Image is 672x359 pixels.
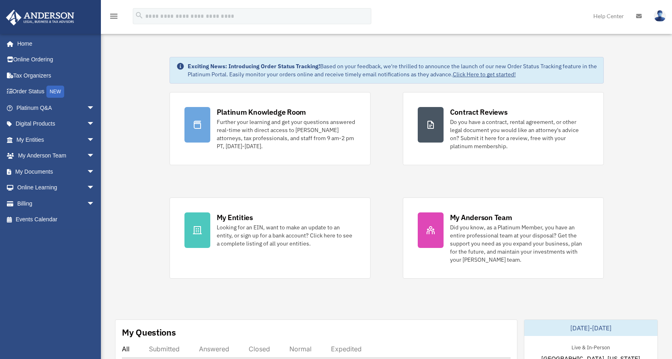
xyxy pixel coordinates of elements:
a: My Entitiesarrow_drop_down [6,132,107,148]
img: Anderson Advisors Platinum Portal [4,10,77,25]
div: My Entities [217,212,253,223]
div: Did you know, as a Platinum Member, you have an entire professional team at your disposal? Get th... [450,223,589,264]
span: arrow_drop_down [87,195,103,212]
div: Closed [249,345,270,353]
a: Click Here to get started! [453,71,516,78]
img: User Pic [654,10,666,22]
span: arrow_drop_down [87,164,103,180]
span: arrow_drop_down [87,116,103,132]
div: My Anderson Team [450,212,512,223]
span: arrow_drop_down [87,132,103,148]
i: search [135,11,144,20]
a: Order StatusNEW [6,84,107,100]
span: arrow_drop_down [87,100,103,116]
a: Tax Organizers [6,67,107,84]
i: menu [109,11,119,21]
div: Further your learning and get your questions answered real-time with direct access to [PERSON_NAM... [217,118,356,150]
a: My Anderson Team Did you know, as a Platinum Member, you have an entire professional team at your... [403,197,604,279]
a: Digital Productsarrow_drop_down [6,116,107,132]
div: My Questions [122,326,176,338]
a: Events Calendar [6,212,107,228]
div: Based on your feedback, we're thrilled to announce the launch of our new Order Status Tracking fe... [188,62,597,78]
span: arrow_drop_down [87,148,103,164]
div: Contract Reviews [450,107,508,117]
strong: Exciting News: Introducing Order Status Tracking! [188,63,320,70]
a: Home [6,36,103,52]
a: Billingarrow_drop_down [6,195,107,212]
a: My Documentsarrow_drop_down [6,164,107,180]
a: menu [109,14,119,21]
div: Submitted [149,345,180,353]
div: Expedited [331,345,362,353]
div: [DATE]-[DATE] [524,320,657,336]
a: Contract Reviews Do you have a contract, rental agreement, or other legal document you would like... [403,92,604,165]
a: My Anderson Teamarrow_drop_down [6,148,107,164]
div: Live & In-Person [565,342,616,351]
div: Do you have a contract, rental agreement, or other legal document you would like an attorney's ad... [450,118,589,150]
a: Platinum Q&Aarrow_drop_down [6,100,107,116]
div: Normal [289,345,312,353]
div: Platinum Knowledge Room [217,107,306,117]
div: All [122,345,130,353]
div: Looking for an EIN, want to make an update to an entity, or sign up for a bank account? Click her... [217,223,356,248]
div: NEW [46,86,64,98]
span: arrow_drop_down [87,180,103,196]
div: Answered [199,345,229,353]
a: My Entities Looking for an EIN, want to make an update to an entity, or sign up for a bank accoun... [170,197,371,279]
a: Platinum Knowledge Room Further your learning and get your questions answered real-time with dire... [170,92,371,165]
a: Online Learningarrow_drop_down [6,180,107,196]
a: Online Ordering [6,52,107,68]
